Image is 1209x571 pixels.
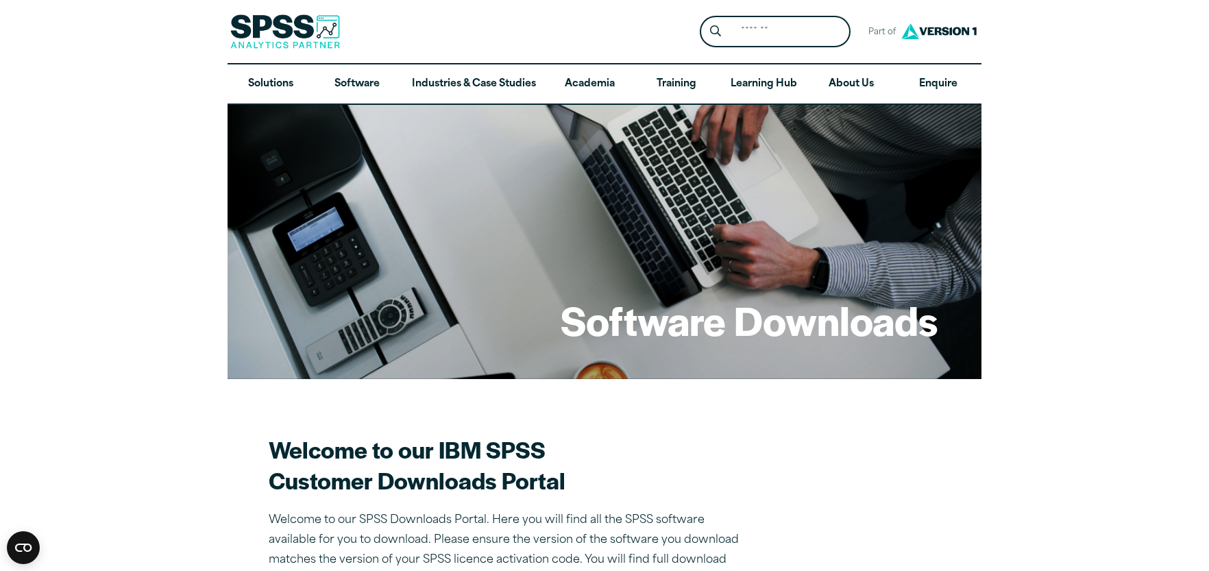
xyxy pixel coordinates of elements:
[7,531,40,564] div: CookieBot Widget Contents
[720,64,808,104] a: Learning Hub
[228,64,981,104] nav: Desktop version of site main menu
[710,25,721,37] svg: Search magnifying glass icon
[401,64,547,104] a: Industries & Case Studies
[228,64,314,104] a: Solutions
[7,531,40,564] button: Open CMP widget
[230,14,340,49] img: SPSS Analytics Partner
[633,64,720,104] a: Training
[700,16,851,48] form: Site Header Search Form
[895,64,981,104] a: Enquire
[862,23,898,42] span: Part of
[703,19,729,45] button: Search magnifying glass icon
[547,64,633,104] a: Academia
[269,434,748,496] h2: Welcome to our IBM SPSS Customer Downloads Portal
[898,19,980,44] img: Version1 Logo
[314,64,400,104] a: Software
[561,293,938,347] h1: Software Downloads
[808,64,894,104] a: About Us
[7,531,40,564] svg: CookieBot Widget Icon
